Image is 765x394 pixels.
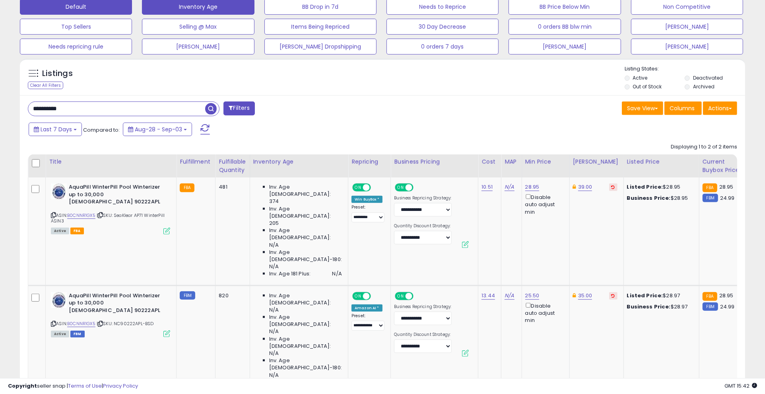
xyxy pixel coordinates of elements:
[353,293,363,299] span: ON
[51,183,170,234] div: ASIN:
[703,101,737,115] button: Actions
[142,19,254,35] button: Selling @ Max
[180,158,212,166] div: Fulfillment
[525,158,566,166] div: Min Price
[627,158,696,166] div: Listed Price
[482,158,498,166] div: Cost
[351,313,384,331] div: Preset:
[29,123,82,136] button: Last 7 Days
[505,158,518,166] div: MAP
[627,292,663,299] b: Listed Price:
[627,303,693,310] div: $28.97
[693,83,715,90] label: Archived
[394,304,452,310] label: Business Repricing Strategy:
[625,65,745,73] p: Listing States:
[370,293,382,299] span: OFF
[219,183,243,191] div: 481
[505,183,514,191] a: N/A
[394,223,452,229] label: Quantity Discount Strategy:
[627,303,671,310] b: Business Price:
[509,39,621,55] button: [PERSON_NAME]
[703,194,718,202] small: FBM
[509,19,621,35] button: 0 orders BB blw min
[269,292,342,306] span: Inv. Age [DEMOGRAPHIC_DATA]:
[264,39,377,55] button: [PERSON_NAME] Dropshipping
[269,183,342,198] span: Inv. Age [DEMOGRAPHIC_DATA]:
[664,101,702,115] button: Columns
[269,198,279,205] span: 374
[51,331,69,337] span: All listings currently available for purchase on Amazon
[394,158,475,166] div: Business Pricing
[269,249,342,263] span: Inv. Age [DEMOGRAPHIC_DATA]-180:
[97,320,154,327] span: | SKU: NC90222APL-BSD
[68,382,102,390] a: Terms of Use
[8,382,138,390] div: seller snap | |
[180,291,195,300] small: FBM
[219,292,243,299] div: 820
[671,143,737,151] div: Displaying 1 to 2 of 2 items
[351,205,384,222] div: Preset:
[269,220,279,227] span: 205
[482,292,495,300] a: 13.44
[269,205,342,220] span: Inv. Age [DEMOGRAPHIC_DATA]:
[394,195,452,201] label: Business Repricing Strategy:
[631,19,743,35] button: [PERSON_NAME]
[724,382,757,390] span: 2025-09-11 15:42 GMT
[578,292,592,300] a: 35.00
[719,183,734,191] span: 28.95
[703,183,717,192] small: FBA
[51,292,67,308] img: 51tJL3T0xGL._SL40_.jpg
[269,372,279,379] span: N/A
[51,183,67,199] img: 51tJL3T0xGL._SL40_.jpg
[223,101,254,115] button: Filters
[482,183,493,191] a: 10.51
[269,350,279,357] span: N/A
[69,183,165,208] b: AquaPill WinterPill Pool Winterizer up to 30,000 [DEMOGRAPHIC_DATA] 90222APL
[505,292,514,300] a: N/A
[386,39,499,55] button: 0 orders 7 days
[396,293,406,299] span: ON
[269,335,342,350] span: Inv. Age [DEMOGRAPHIC_DATA]:
[51,292,170,336] div: ASIN:
[353,184,363,191] span: ON
[351,196,382,203] div: Win BuyBox *
[525,183,540,191] a: 28.95
[693,74,723,81] label: Deactivated
[67,212,95,219] a: B0CNNR1GX5
[142,39,254,55] button: [PERSON_NAME]
[51,212,165,224] span: | SKU: SeaKlear AP71 WinterPill ASIN3
[269,263,279,270] span: N/A
[351,158,387,166] div: Repricing
[180,183,194,192] small: FBA
[627,183,663,191] b: Listed Price:
[627,292,693,299] div: $28.97
[269,314,342,328] span: Inv. Age [DEMOGRAPHIC_DATA]:
[20,19,132,35] button: Top Sellers
[20,39,132,55] button: Needs repricing rule
[269,357,342,371] span: Inv. Age [DEMOGRAPHIC_DATA]-180:
[394,332,452,337] label: Quantity Discount Strategy:
[42,68,73,79] h5: Listings
[719,292,734,299] span: 28.95
[269,227,342,241] span: Inv. Age [DEMOGRAPHIC_DATA]:
[633,74,647,81] label: Active
[269,242,279,249] span: N/A
[67,320,95,327] a: B0CNNR1GX5
[703,292,717,301] small: FBA
[370,184,382,191] span: OFF
[720,194,735,202] span: 24.99
[703,158,744,174] div: Current Buybox Price
[396,184,406,191] span: ON
[578,183,592,191] a: 39.00
[269,306,279,314] span: N/A
[8,382,37,390] strong: Copyright
[633,83,662,90] label: Out of Stock
[525,193,563,216] div: Disable auto adjust min
[49,158,173,166] div: Title
[627,195,693,202] div: $28.95
[123,123,192,136] button: Aug-28 - Sep-03
[351,304,382,312] div: Amazon AI *
[622,101,663,115] button: Save View
[720,303,735,310] span: 24.99
[135,125,182,133] span: Aug-28 - Sep-03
